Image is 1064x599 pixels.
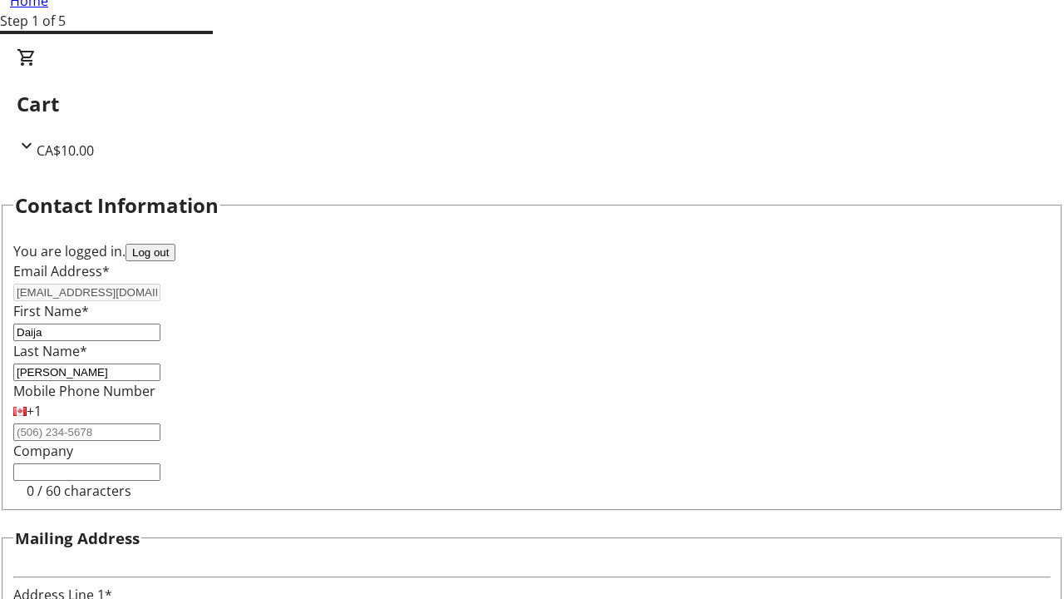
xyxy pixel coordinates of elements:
h2: Contact Information [15,191,219,220]
h3: Mailing Address [15,527,140,550]
div: CartCA$10.00 [17,47,1047,161]
label: Mobile Phone Number [13,382,155,400]
span: CA$10.00 [37,141,94,160]
label: First Name* [13,302,89,320]
tr-character-limit: 0 / 60 characters [27,482,131,500]
input: (506) 234-5678 [13,423,160,441]
label: Last Name* [13,342,87,360]
label: Company [13,442,73,460]
button: Log out [126,244,175,261]
div: You are logged in. [13,241,1051,261]
label: Email Address* [13,262,110,280]
h2: Cart [17,89,1047,119]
